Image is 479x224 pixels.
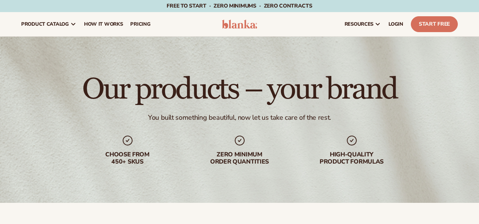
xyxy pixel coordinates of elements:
div: Zero minimum order quantities [191,151,288,165]
a: product catalog [17,12,80,36]
a: resources [341,12,385,36]
span: pricing [130,21,150,27]
span: LOGIN [389,21,403,27]
span: Free to start · ZERO minimums · ZERO contracts [167,2,312,9]
div: High-quality product formulas [303,151,400,165]
img: logo [222,20,257,29]
a: pricing [126,12,154,36]
div: You built something beautiful, now let us take care of the rest. [148,113,331,122]
a: How It Works [80,12,127,36]
span: How It Works [84,21,123,27]
span: product catalog [21,21,69,27]
div: Choose from 450+ Skus [79,151,176,165]
span: resources [345,21,373,27]
a: LOGIN [385,12,407,36]
h1: Our products – your brand [82,74,397,104]
a: Start Free [411,16,458,32]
